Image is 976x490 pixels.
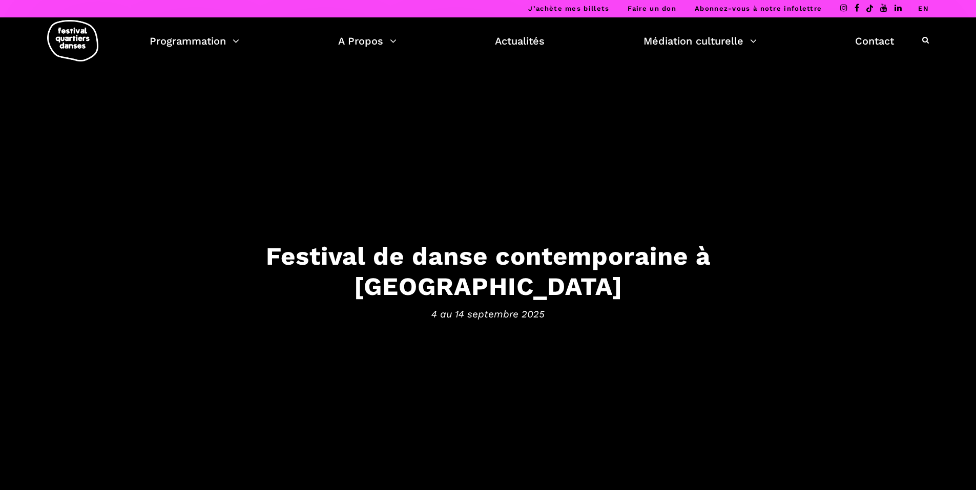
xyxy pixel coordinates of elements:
[918,5,929,12] a: EN
[171,241,806,302] h3: Festival de danse contemporaine à [GEOGRAPHIC_DATA]
[495,32,545,50] a: Actualités
[628,5,676,12] a: Faire un don
[150,32,239,50] a: Programmation
[338,32,397,50] a: A Propos
[643,32,757,50] a: Médiation culturelle
[171,306,806,322] span: 4 au 14 septembre 2025
[528,5,609,12] a: J’achète mes billets
[47,20,98,61] img: logo-fqd-med
[695,5,822,12] a: Abonnez-vous à notre infolettre
[855,32,894,50] a: Contact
